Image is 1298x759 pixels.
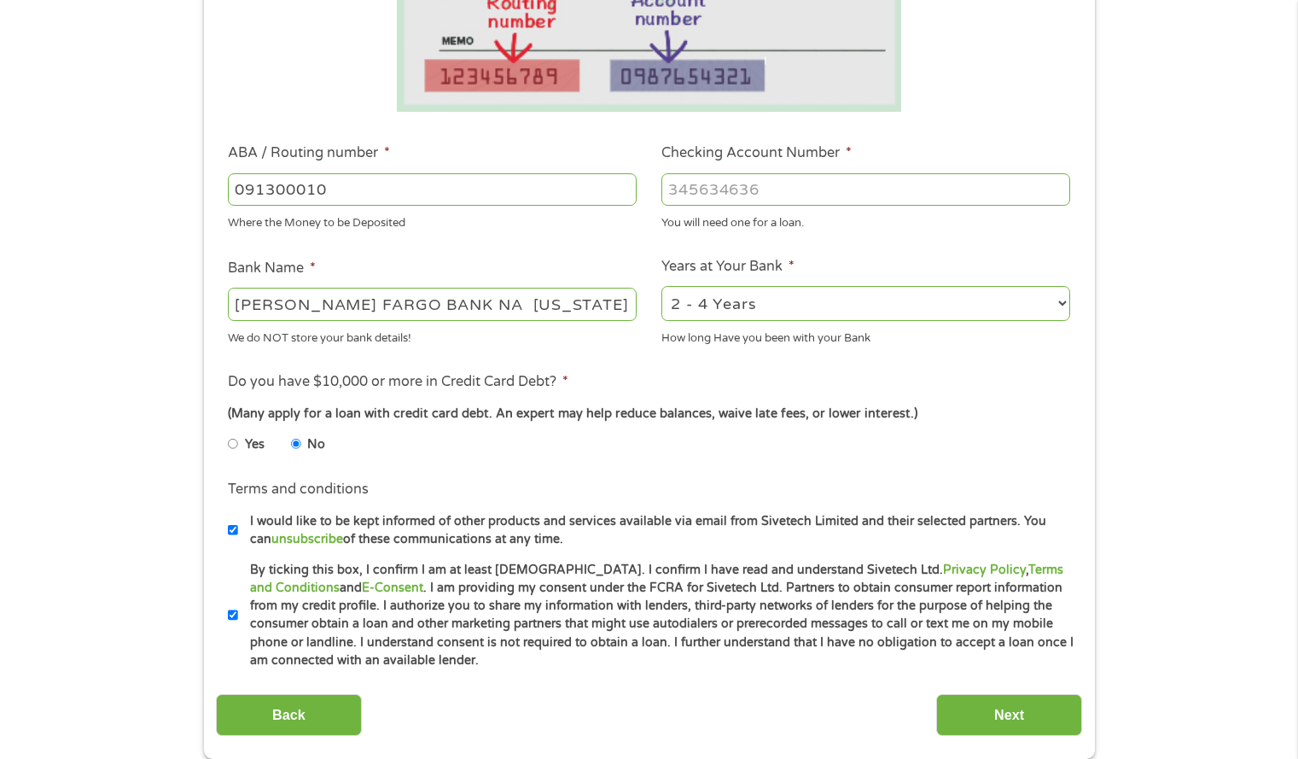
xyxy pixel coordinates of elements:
div: (Many apply for a loan with credit card debt. An expert may help reduce balances, waive late fees... [228,405,1069,423]
input: Next [936,694,1082,736]
label: ABA / Routing number [228,144,390,162]
label: Terms and conditions [228,481,369,499]
label: No [307,435,325,454]
label: By ticking this box, I confirm I am at least [DEMOGRAPHIC_DATA]. I confirm I have read and unders... [238,561,1075,670]
input: Back [216,694,362,736]
label: Checking Account Number [661,144,852,162]
a: Privacy Policy [943,563,1026,577]
div: Where the Money to be Deposited [228,209,637,232]
div: How long Have you been with your Bank [661,324,1070,347]
a: unsubscribe [271,532,343,546]
label: Do you have $10,000 or more in Credit Card Debt? [228,373,568,391]
a: E-Consent [362,581,423,595]
label: I would like to be kept informed of other products and services available via email from Sivetech... [238,512,1075,549]
label: Years at Your Bank [661,258,795,276]
div: You will need one for a loan. [661,209,1070,232]
div: We do NOT store your bank details! [228,324,637,347]
a: Terms and Conditions [250,563,1063,595]
label: Bank Name [228,260,316,277]
input: 263177916 [228,173,637,206]
label: Yes [245,435,265,454]
input: 345634636 [661,173,1070,206]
